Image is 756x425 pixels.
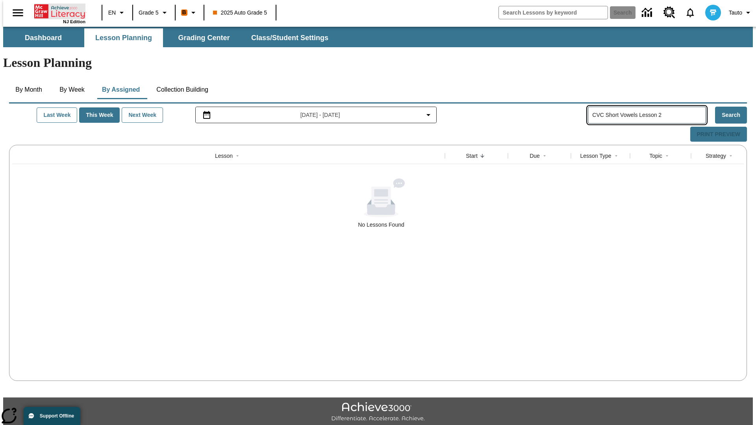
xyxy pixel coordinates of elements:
button: Open side menu [6,1,30,24]
button: Profile/Settings [726,6,756,20]
button: Sort [233,151,242,161]
button: Sort [662,151,672,161]
div: Lesson Type [580,152,611,160]
div: Lesson [215,152,233,160]
button: Sort [726,151,736,161]
div: SubNavbar [3,27,753,47]
button: Search [715,107,747,124]
div: Home [34,3,85,24]
button: By Month [9,80,48,99]
svg: Collapse Date Range Filter [424,110,433,120]
span: Tauto [729,9,742,17]
input: Search Assigned Lessons [592,109,706,121]
h1: Lesson Planning [3,55,753,70]
button: By Assigned [96,80,146,99]
input: search field [499,6,608,19]
button: Language: EN, Select a language [105,6,130,20]
button: Sort [540,151,549,161]
button: Sort [611,151,621,161]
img: avatar image [705,5,721,20]
span: Support Offline [40,413,74,419]
button: Last Week [37,107,77,123]
span: [DATE] - [DATE] [300,111,340,119]
button: This Week [79,107,120,123]
div: Topic [649,152,662,160]
button: Dashboard [4,28,83,47]
img: Achieve3000 Differentiate Accelerate Achieve [331,402,425,422]
div: No Lessons Found [12,178,750,229]
button: Select a new avatar [700,2,726,23]
span: Grade 5 [139,9,159,17]
button: Grading Center [165,28,243,47]
div: Strategy [706,152,726,160]
span: EN [108,9,116,17]
a: Notifications [680,2,700,23]
span: 2025 Auto Grade 5 [213,9,267,17]
div: No Lessons Found [358,221,404,229]
button: Boost Class color is orange. Change class color [178,6,201,20]
button: Support Offline [24,407,80,425]
div: Due [530,152,540,160]
span: NJ Edition [63,19,85,24]
span: B [182,7,186,17]
a: Resource Center, Will open in new tab [659,2,680,23]
button: Next Week [122,107,163,123]
a: Home [34,4,85,19]
button: Sort [478,151,487,161]
button: Class/Student Settings [245,28,335,47]
button: By Week [52,80,92,99]
button: Grade: Grade 5, Select a grade [135,6,172,20]
button: Select the date range menu item [199,110,434,120]
a: Data Center [637,2,659,24]
button: Collection Building [150,80,215,99]
div: SubNavbar [3,28,335,47]
div: Start [466,152,478,160]
button: Lesson Planning [84,28,163,47]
